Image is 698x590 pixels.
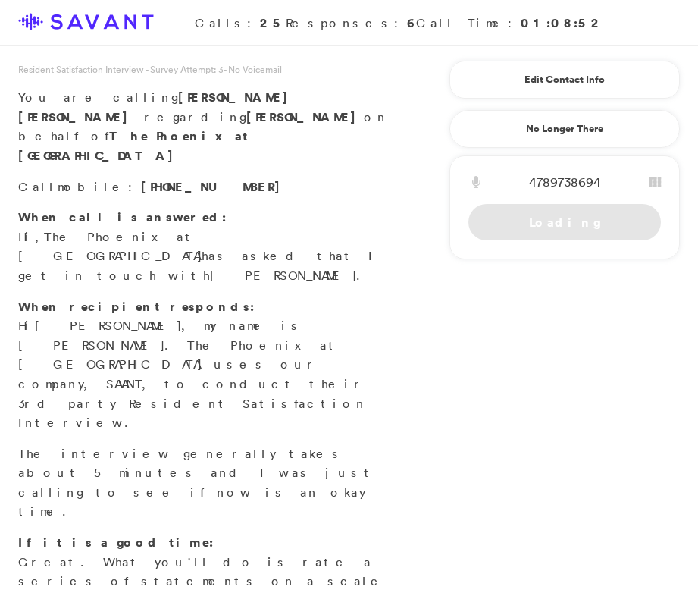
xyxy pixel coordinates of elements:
[18,298,255,315] strong: When recipient responds:
[246,108,364,125] strong: [PERSON_NAME]
[141,178,288,195] span: [PHONE_NUMBER]
[18,127,249,164] strong: The Phoenix at [GEOGRAPHIC_DATA]
[210,268,356,283] span: [PERSON_NAME]
[58,179,128,194] span: mobile
[407,14,416,31] strong: 6
[18,229,202,264] span: The Phoenix at [GEOGRAPHIC_DATA]
[18,209,227,225] strong: When call is answered:
[468,67,661,92] a: Edit Contact Info
[260,14,286,31] strong: 25
[18,63,282,76] span: Resident Satisfaction Interview - Survey Attempt: 3 - No Voicemail
[18,177,392,197] p: Call :
[521,14,604,31] strong: 01:08:52
[35,318,181,333] span: [PERSON_NAME]
[449,110,680,148] a: No Longer There
[18,534,214,551] strong: If it is a good time:
[178,89,296,105] span: [PERSON_NAME]
[18,88,392,165] p: You are calling regarding on behalf of
[468,204,661,240] a: Loading
[18,108,136,125] span: [PERSON_NAME]
[18,297,392,433] p: Hi , my name is [PERSON_NAME]. The Phoenix at [GEOGRAPHIC_DATA] uses our company, SAVANT, to cond...
[18,444,392,522] p: The interview generally takes about 5 minutes and I was just calling to see if now is an okay time.
[18,208,392,285] p: Hi, has asked that I get in touch with .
